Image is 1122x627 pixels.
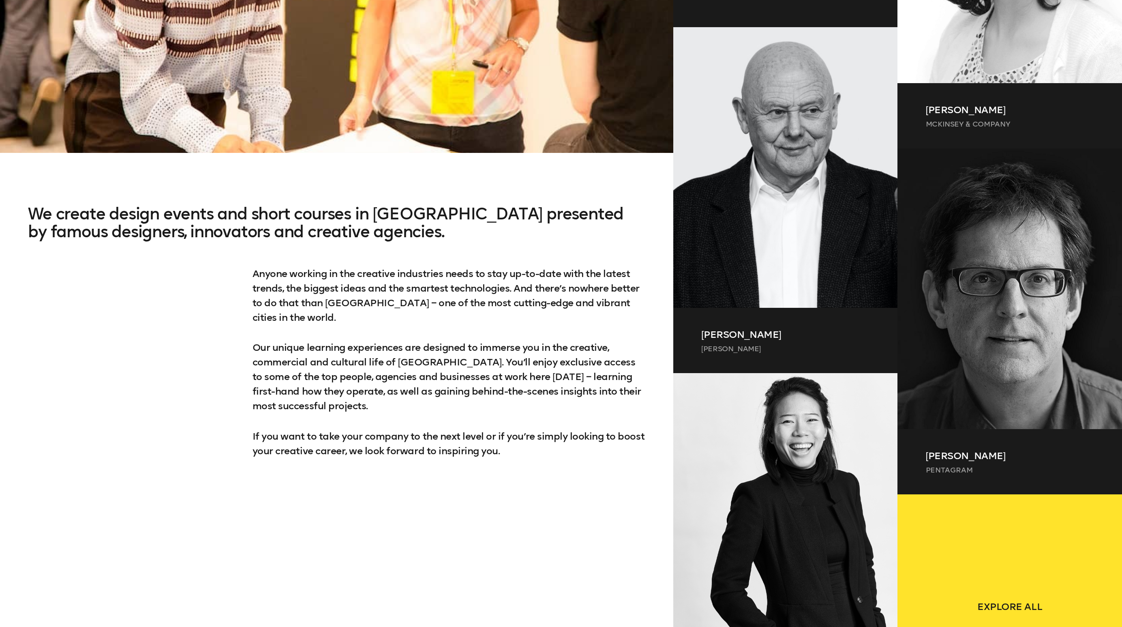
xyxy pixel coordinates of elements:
p: Our unique learning experiences are designed to immerse you in the creative, commercial and cultu... [253,340,645,413]
p: Anyone working in the creative industries needs to stay up-­to-­date with the latest trends, the ... [253,266,645,325]
p: [PERSON_NAME] [701,344,869,354]
p: Pentagram [926,465,1094,475]
span: Explore all [977,599,1042,614]
p: McKinsey & Company [926,119,1094,129]
p: If you want to take your company to the next level or if you’re simply looking to boost your crea... [253,429,645,458]
p: [PERSON_NAME] [926,449,1094,463]
p: [PERSON_NAME] [926,103,1094,117]
h2: We create design events and short courses in [GEOGRAPHIC_DATA] presented by famous designers, inn... [28,205,645,266]
p: [PERSON_NAME] [701,327,869,342]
